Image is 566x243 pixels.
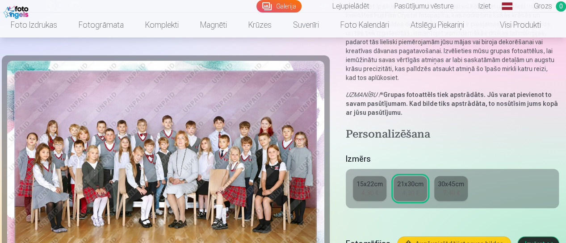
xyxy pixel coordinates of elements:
a: 15x22cm4,30 € [353,176,386,201]
a: Magnēti [189,13,238,38]
a: Krūzes [238,13,282,38]
img: /fa1 [4,4,31,19]
div: 15x22cm [356,180,383,189]
a: Foto kalendāri [330,13,400,38]
a: Atslēgu piekariņi [400,13,475,38]
a: Suvenīri [282,13,330,38]
div: 4,30 € [402,189,419,197]
div: 7,40 € [443,189,460,197]
a: Fotogrāmata [68,13,134,38]
a: 30x45cm7,40 € [434,176,468,201]
div: 4,30 € [361,189,378,197]
div: 30x45cm [438,180,464,189]
span: 0 [556,1,566,12]
a: Visi produkti [475,13,552,38]
p: Iemūžiniet īpašus mirkļus ar ģimeni, klasi vai kolēģiem uz profesionālas kvalitātes Fuji Film Cry... [346,2,559,82]
span: Grozs [534,1,552,12]
em: UZMANĪBU ! [346,91,380,98]
h5: Izmērs [346,153,559,165]
div: 21x30cm [397,180,423,189]
strong: Grupas fotoattēls tiek apstrādāts. Jūs varat pievienot to savam pasūtījumam. Kad bilde tiks apstr... [346,91,558,116]
h4: Personalizēšana [346,128,559,142]
a: 21x30cm4,30 € [394,176,427,201]
a: Komplekti [134,13,189,38]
